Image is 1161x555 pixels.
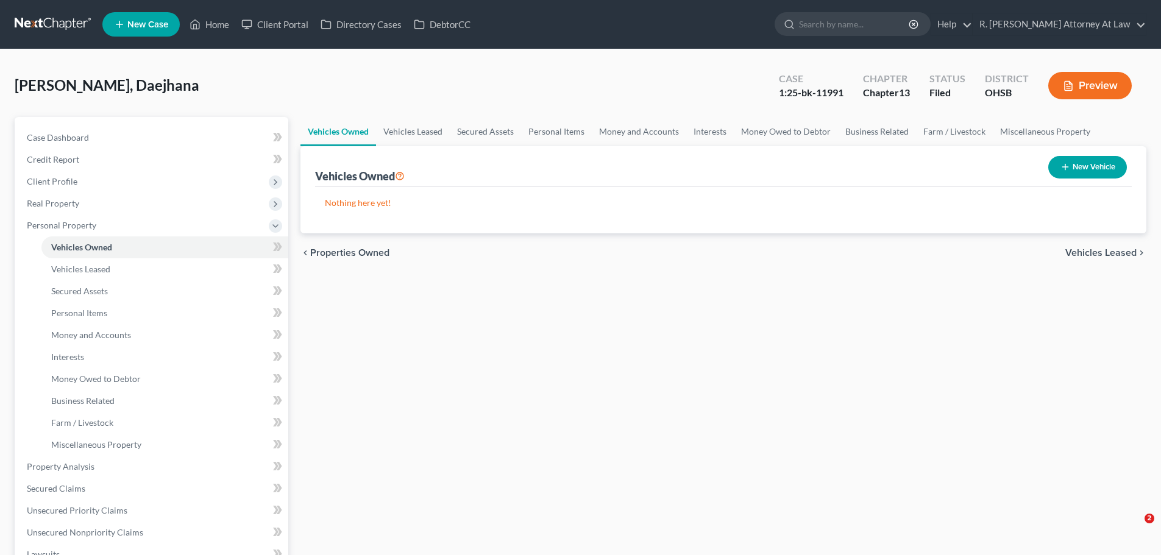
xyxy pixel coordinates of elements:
[899,87,910,98] span: 13
[929,86,965,100] div: Filed
[51,352,84,362] span: Interests
[51,395,115,406] span: Business Related
[51,373,141,384] span: Money Owed to Debtor
[17,149,288,171] a: Credit Report
[985,72,1029,86] div: District
[41,390,288,412] a: Business Related
[41,280,288,302] a: Secured Assets
[41,368,288,390] a: Money Owed to Debtor
[1120,514,1149,543] iframe: Intercom live chat
[17,127,288,149] a: Case Dashboard
[183,13,235,35] a: Home
[27,461,94,472] span: Property Analysis
[863,72,910,86] div: Chapter
[310,248,389,258] span: Properties Owned
[325,197,1122,209] p: Nothing here yet!
[41,434,288,456] a: Miscellaneous Property
[779,72,843,86] div: Case
[450,117,521,146] a: Secured Assets
[27,220,96,230] span: Personal Property
[51,242,112,252] span: Vehicles Owned
[17,500,288,521] a: Unsecured Priority Claims
[51,439,141,450] span: Miscellaneous Property
[315,169,405,183] div: Vehicles Owned
[127,20,168,29] span: New Case
[1048,156,1127,179] button: New Vehicle
[51,417,113,428] span: Farm / Livestock
[734,117,838,146] a: Money Owed to Debtor
[51,286,108,296] span: Secured Assets
[41,324,288,346] a: Money and Accounts
[1065,248,1137,258] span: Vehicles Leased
[916,117,993,146] a: Farm / Livestock
[41,258,288,280] a: Vehicles Leased
[27,527,143,537] span: Unsecured Nonpriority Claims
[592,117,686,146] a: Money and Accounts
[51,264,110,274] span: Vehicles Leased
[235,13,314,35] a: Client Portal
[27,176,77,186] span: Client Profile
[27,132,89,143] span: Case Dashboard
[779,86,843,100] div: 1:25-bk-11991
[51,330,131,340] span: Money and Accounts
[27,154,79,164] span: Credit Report
[41,412,288,434] a: Farm / Livestock
[41,236,288,258] a: Vehicles Owned
[985,86,1029,100] div: OHSB
[929,72,965,86] div: Status
[300,117,376,146] a: Vehicles Owned
[300,248,389,258] button: chevron_left Properties Owned
[41,346,288,368] a: Interests
[993,117,1098,146] a: Miscellaneous Property
[838,117,916,146] a: Business Related
[1048,72,1132,99] button: Preview
[973,13,1146,35] a: R. [PERSON_NAME] Attorney At Law
[41,302,288,324] a: Personal Items
[931,13,972,35] a: Help
[27,198,79,208] span: Real Property
[17,456,288,478] a: Property Analysis
[521,117,592,146] a: Personal Items
[51,308,107,318] span: Personal Items
[1137,248,1146,258] i: chevron_right
[376,117,450,146] a: Vehicles Leased
[15,76,199,94] span: [PERSON_NAME], Daejhana
[314,13,408,35] a: Directory Cases
[17,521,288,543] a: Unsecured Nonpriority Claims
[300,248,310,258] i: chevron_left
[27,505,127,515] span: Unsecured Priority Claims
[686,117,734,146] a: Interests
[1065,248,1146,258] button: Vehicles Leased chevron_right
[1145,514,1154,523] span: 2
[408,13,477,35] a: DebtorCC
[17,478,288,500] a: Secured Claims
[27,483,85,493] span: Secured Claims
[863,86,910,100] div: Chapter
[799,13,911,35] input: Search by name...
